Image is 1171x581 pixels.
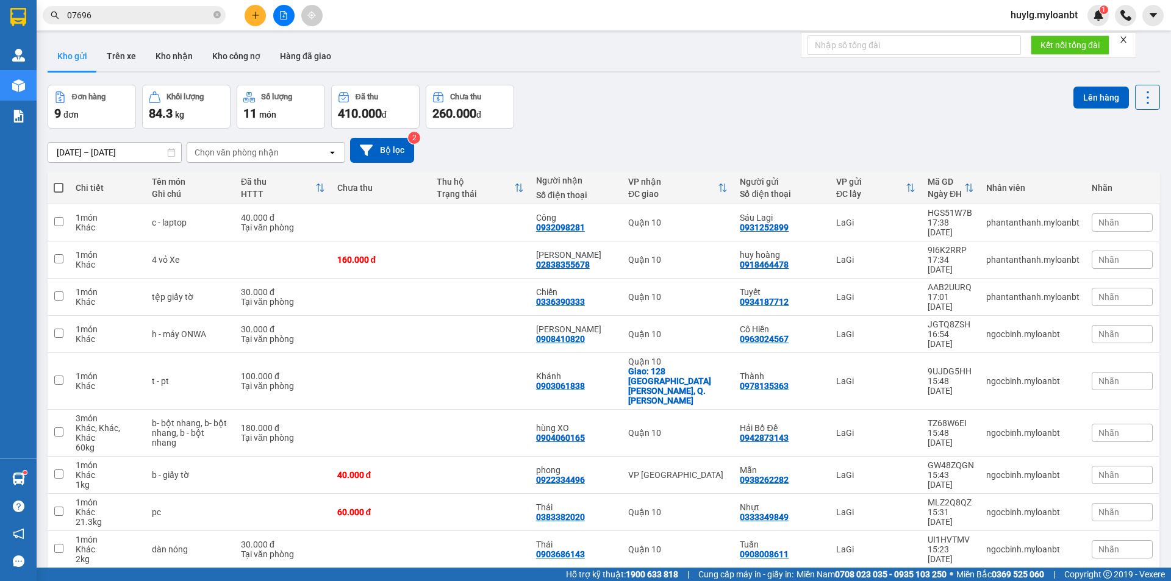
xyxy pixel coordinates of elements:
div: Khối lượng [167,93,204,101]
div: Thái [536,540,616,549]
span: aim [307,11,316,20]
span: Hỗ trợ kỹ thuật: [566,568,678,581]
div: Số lượng [261,93,292,101]
div: huy hoàng [740,250,824,260]
span: close-circle [213,11,221,18]
span: close [1119,35,1128,44]
div: Quận 10 [628,329,728,339]
div: Chiến [536,287,616,297]
div: 60.000 đ [337,507,424,517]
button: Kho công nợ [202,41,270,71]
div: ngocbinh.myloanbt [986,544,1080,554]
div: 0942873143 [740,433,789,443]
span: 260.000 [432,106,476,121]
div: Người nhận [536,176,616,185]
th: Toggle SortBy [830,172,922,204]
div: 17:01 [DATE] [928,292,974,312]
span: Miền Bắc [956,568,1044,581]
div: Tại văn phòng [241,381,325,391]
div: ĐC giao [628,189,718,199]
img: phone-icon [1120,10,1131,21]
div: 15:31 [DATE] [928,507,974,527]
div: 0903686143 [536,549,585,559]
div: ĐC lấy [836,189,906,199]
div: Khác [76,223,140,232]
div: Nhãn [1092,183,1153,193]
span: question-circle [13,501,24,512]
div: b - giấy tờ [152,470,229,480]
span: close-circle [213,10,221,21]
div: 1 món [76,250,140,260]
div: 15:48 [DATE] [928,376,974,396]
div: 2 kg [76,554,140,564]
span: Nhãn [1098,507,1119,517]
div: 30.000 đ [241,324,325,334]
th: Toggle SortBy [235,172,331,204]
button: Kho gửi [48,41,97,71]
div: LaGi [836,507,915,517]
div: Đã thu [241,177,315,187]
img: icon-new-feature [1093,10,1104,21]
div: Cô Hương [536,324,616,334]
div: Người gửi [740,177,824,187]
div: 17:34 [DATE] [928,255,974,274]
span: món [259,110,276,119]
div: 0934187712 [740,297,789,307]
div: GW48ZQGN [928,460,974,470]
button: file-add [273,5,295,26]
div: MLZ2Q8QZ [928,497,974,507]
div: 1 món [76,535,140,544]
div: Tại văn phòng [241,433,325,443]
span: 84.3 [149,106,173,121]
div: 1 món [76,324,140,334]
div: VP nhận [628,177,718,187]
img: warehouse-icon [12,79,25,92]
sup: 2 [408,132,420,144]
span: huylg.myloanbt [1001,7,1087,23]
div: phantanthanh.myloanbt [986,255,1080,265]
div: LaGi [836,329,915,339]
div: Số điện thoại [740,189,824,199]
span: đ [476,110,481,119]
div: 1 kg [76,480,140,490]
button: Trên xe [97,41,146,71]
img: solution-icon [12,110,25,123]
button: Hàng đã giao [270,41,341,71]
div: Tên món [152,177,229,187]
div: AAB2UURQ [928,282,974,292]
button: Đơn hàng9đơn [48,85,136,129]
div: 0908008611 [740,549,789,559]
div: 9I6K2RRP [928,245,974,255]
div: Đơn hàng [72,93,106,101]
div: ngocbinh.myloanbt [986,428,1080,438]
button: Chưa thu260.000đ [426,85,514,129]
div: LaGi [836,544,915,554]
div: 4 vỏ Xe [152,255,229,265]
div: HTTT [241,189,315,199]
span: notification [13,528,24,540]
div: Trạng thái [437,189,514,199]
div: 0904060165 [536,433,585,443]
button: Bộ lọc [350,138,414,163]
th: Toggle SortBy [622,172,734,204]
div: Tại văn phòng [241,334,325,344]
div: phantanthanh.myloanbt [986,292,1080,302]
div: 0932098281 [536,223,585,232]
div: 0903061838 [536,381,585,391]
div: Nhân viên [986,183,1080,193]
img: logo-vxr [10,8,26,26]
strong: 1900 633 818 [626,569,678,579]
span: 410.000 [338,106,382,121]
div: 0963024567 [740,334,789,344]
div: Quận 10 [628,428,728,438]
div: 17:38 [DATE] [928,218,974,237]
div: Khác [76,470,140,480]
span: Nhãn [1098,428,1119,438]
div: Tại văn phòng [241,223,325,232]
div: Đã thu [356,93,378,101]
div: 15:23 [DATE] [928,544,974,564]
span: đơn [63,110,79,119]
img: warehouse-icon [12,49,25,62]
div: 30.000 đ [241,540,325,549]
sup: 1 [23,471,27,474]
